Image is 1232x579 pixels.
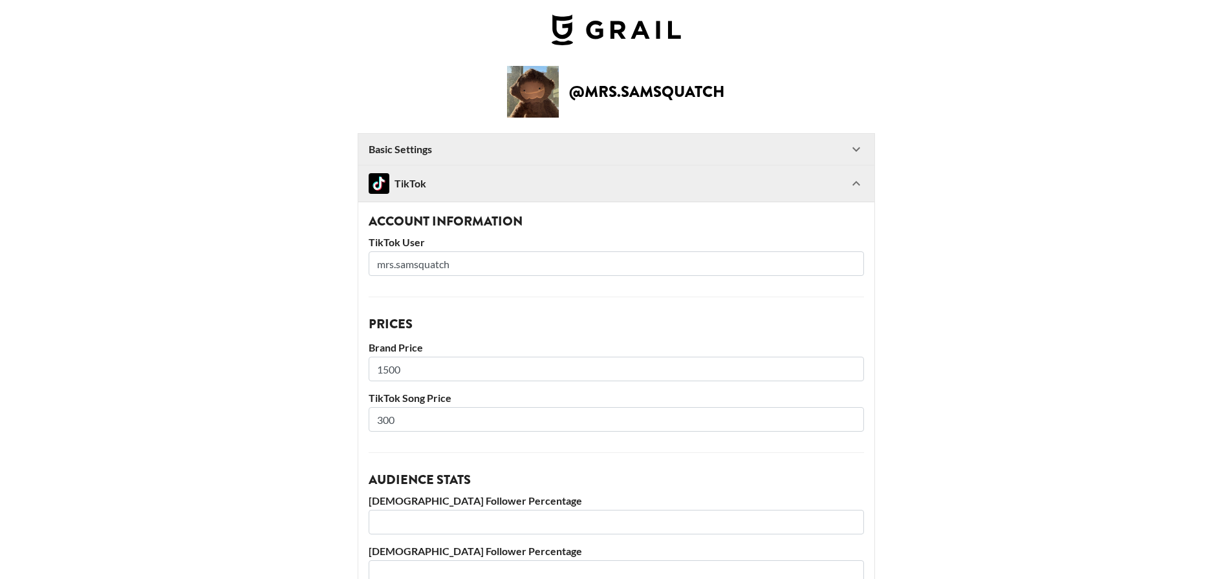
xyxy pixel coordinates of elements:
[369,173,389,194] img: TikTok
[369,318,864,331] h3: Prices
[369,236,864,249] label: TikTok User
[507,66,559,118] img: Creator
[358,165,874,202] div: TikTokTikTok
[369,143,432,156] strong: Basic Settings
[369,474,864,487] h3: Audience Stats
[369,392,864,405] label: TikTok Song Price
[358,134,874,165] div: Basic Settings
[369,215,864,228] h3: Account Information
[552,14,681,45] img: Grail Talent Logo
[369,494,864,507] label: [DEMOGRAPHIC_DATA] Follower Percentage
[369,173,426,194] div: TikTok
[369,545,864,558] label: [DEMOGRAPHIC_DATA] Follower Percentage
[369,341,864,354] label: Brand Price
[569,84,725,100] h2: @ mrs.samsquatch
